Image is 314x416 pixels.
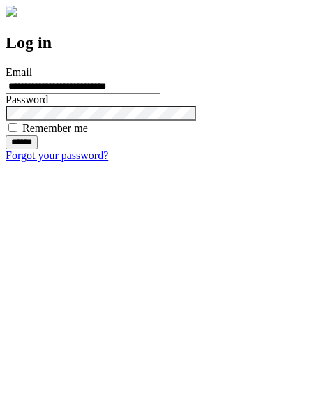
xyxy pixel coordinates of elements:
[6,94,48,105] label: Password
[6,6,17,17] img: logo-4e3dc11c47720685a147b03b5a06dd966a58ff35d612b21f08c02c0306f2b779.png
[6,34,308,52] h2: Log in
[6,66,32,78] label: Email
[22,122,88,134] label: Remember me
[6,149,108,161] a: Forgot your password?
